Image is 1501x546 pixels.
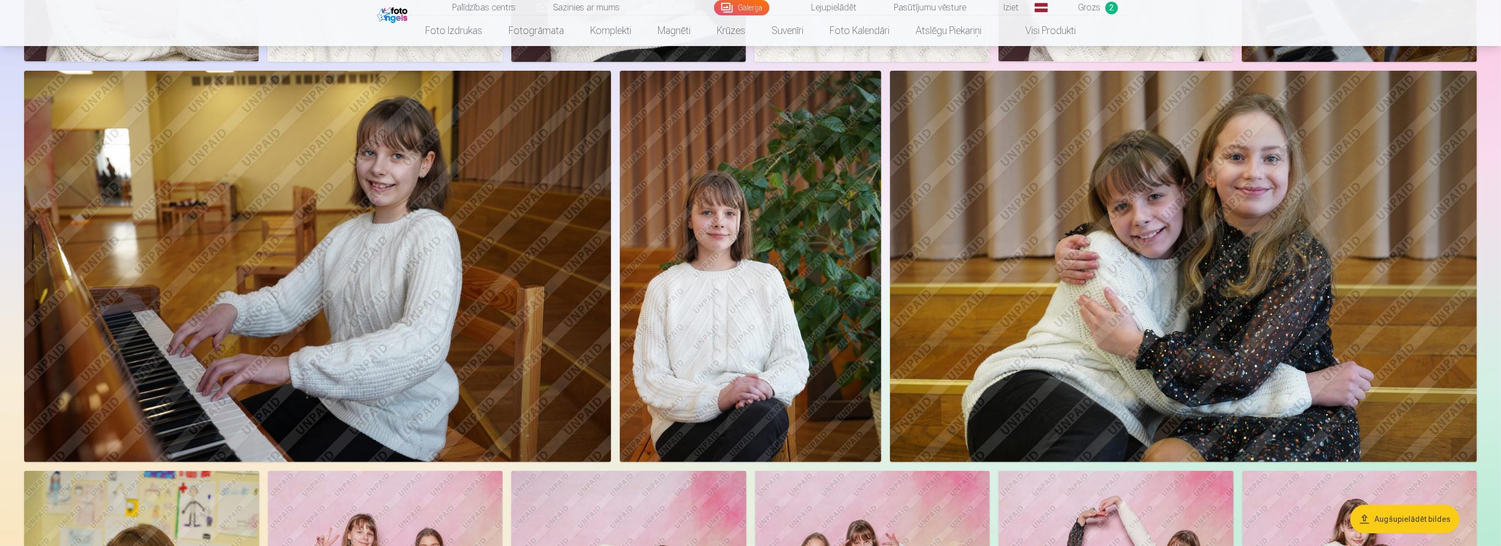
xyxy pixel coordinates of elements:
[995,15,1089,46] a: Visi produkti
[758,15,817,46] a: Suvenīri
[1350,504,1459,533] button: Augšupielādēt bildes
[495,15,577,46] a: Fotogrāmata
[817,15,903,46] a: Foto kalendāri
[903,15,995,46] a: Atslēgu piekariņi
[1105,2,1118,14] span: 2
[377,4,410,23] img: /fa1
[412,15,495,46] a: Foto izdrukas
[1078,1,1101,14] span: Grozs
[704,15,758,46] a: Krūzes
[577,15,644,46] a: Komplekti
[644,15,704,46] a: Magnēti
